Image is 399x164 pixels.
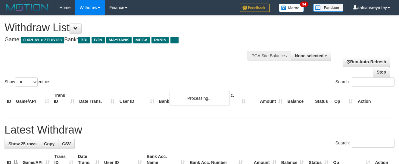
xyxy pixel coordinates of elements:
span: None selected [295,53,323,58]
label: Search: [335,139,394,148]
th: Action [355,90,394,107]
input: Search: [352,139,394,148]
span: OXPLAY > ZEUS138 [21,37,64,43]
th: Amount [248,90,285,107]
span: PANIN [151,37,169,43]
th: ID [5,90,14,107]
a: CSV [58,139,75,149]
input: Search: [352,77,394,87]
th: User ID [117,90,157,107]
h1: Latest Withdraw [5,124,394,136]
span: BTN [92,37,105,43]
img: panduan.png [313,4,343,12]
th: Status [313,90,332,107]
th: Trans ID [51,90,77,107]
span: BRI [78,37,90,43]
span: ... [170,37,179,43]
div: PGA Site Balance / [248,51,291,61]
a: Stop [373,67,390,77]
img: MOTION_logo.png [5,3,50,12]
div: Processing... [170,91,230,106]
label: Show entries [5,77,50,87]
th: Balance [285,90,313,107]
img: Feedback.jpg [240,4,270,12]
th: Bank Acc. Number [211,90,248,107]
button: None selected [291,51,331,61]
span: Copy [44,141,55,146]
span: CSV [62,141,71,146]
th: Game/API [14,90,51,107]
h1: Withdraw List [5,22,260,34]
a: Copy [40,139,58,149]
h4: Game: Bank: [5,37,260,43]
select: Showentries [15,77,38,87]
a: Run Auto-Refresh [343,57,390,67]
th: Op [332,90,355,107]
span: MEGA [133,37,150,43]
span: 34 [300,2,308,7]
th: Bank Acc. Name [157,90,212,107]
th: Date Trans. [77,90,117,107]
img: Button%20Memo.svg [279,4,304,12]
label: Search: [335,77,394,87]
a: Show 25 rows [5,139,40,149]
span: MAYBANK [106,37,132,43]
span: Show 25 rows [8,141,36,146]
